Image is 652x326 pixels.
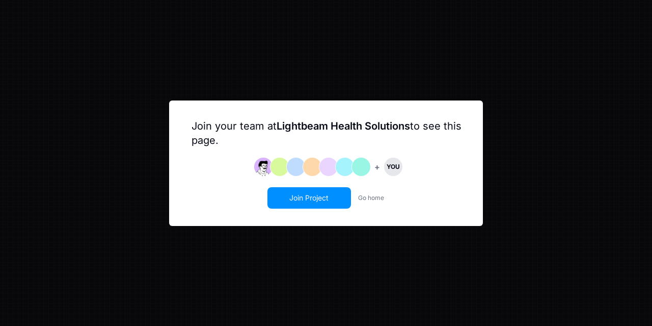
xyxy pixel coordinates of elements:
[358,194,384,202] button: Go home
[384,158,402,176] p: You
[277,120,410,132] span: Lightbeam Health Solutions
[192,120,461,146] span: to see this page.
[192,120,277,132] span: Join your team at
[374,161,380,173] div: +
[268,188,350,208] button: Join Project
[254,158,273,176] img: avatar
